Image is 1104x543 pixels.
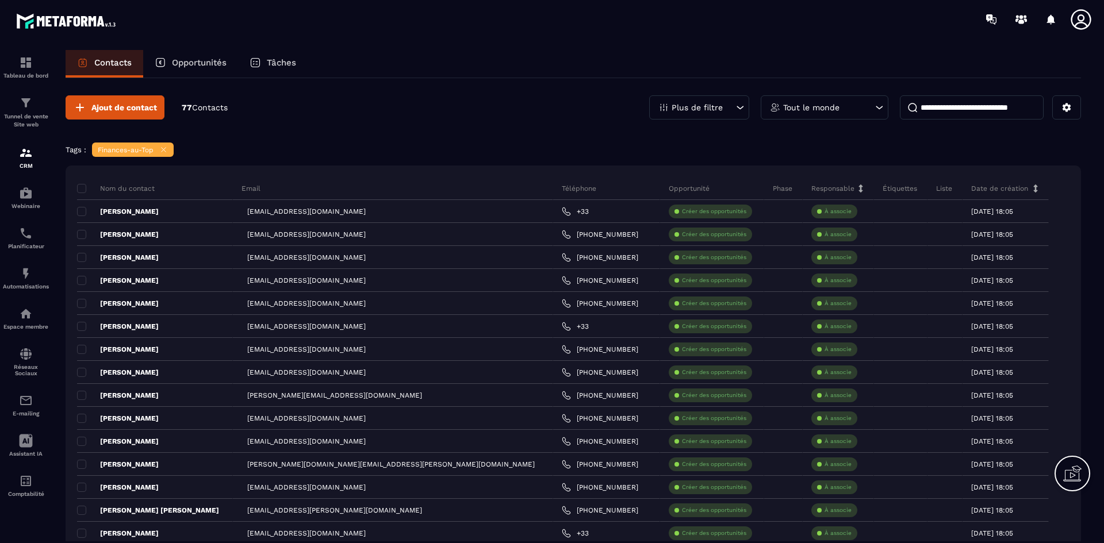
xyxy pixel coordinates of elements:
[562,253,638,262] a: [PHONE_NUMBER]
[3,178,49,218] a: automationsautomationsWebinaire
[91,102,157,113] span: Ajout de contact
[971,506,1013,514] p: [DATE] 18:05
[3,385,49,425] a: emailemailE-mailing
[825,322,852,330] p: À associe
[3,137,49,178] a: formationformationCRM
[971,391,1013,399] p: [DATE] 18:05
[3,243,49,249] p: Planificateur
[562,345,638,354] a: [PHONE_NUMBER]
[19,146,33,160] img: formation
[562,414,638,423] a: [PHONE_NUMBER]
[971,276,1013,284] p: [DATE] 18:05
[562,529,589,538] a: +33
[682,276,746,284] p: Créer des opportunités
[825,437,852,445] p: À associe
[77,184,155,193] p: Nom du contact
[825,483,852,491] p: À associe
[682,483,746,491] p: Créer des opportunités
[971,529,1013,537] p: [DATE] 18:05
[825,253,852,261] p: À associe
[3,283,49,290] p: Automatisations
[562,322,589,331] a: +33
[19,186,33,200] img: automations
[66,145,86,154] p: Tags :
[3,258,49,298] a: automationsautomationsAutomatisations
[682,414,746,422] p: Créer des opportunités
[77,345,159,354] p: [PERSON_NAME]
[3,410,49,417] p: E-mailing
[971,414,1013,422] p: [DATE] 18:05
[19,267,33,280] img: automations
[562,299,638,308] a: [PHONE_NUMBER]
[3,364,49,376] p: Réseaux Sociaux
[971,230,1013,238] p: [DATE] 18:05
[562,230,638,239] a: [PHONE_NUMBER]
[3,218,49,258] a: schedulerschedulerPlanificateur
[825,276,852,284] p: À associe
[3,87,49,137] a: formationformationTunnel de vente Site web
[16,10,120,32] img: logo
[971,460,1013,468] p: [DATE] 18:05
[19,347,33,361] img: social-network
[19,96,33,110] img: formation
[669,184,710,193] p: Opportunité
[682,230,746,238] p: Créer des opportunités
[825,391,852,399] p: À associe
[3,113,49,129] p: Tunnel de vente Site web
[3,491,49,497] p: Comptabilité
[682,437,746,445] p: Créer des opportunités
[19,226,33,240] img: scheduler
[19,307,33,321] img: automations
[562,391,638,400] a: [PHONE_NUMBER]
[192,103,228,112] span: Contacts
[971,184,1028,193] p: Date de création
[971,345,1013,353] p: [DATE] 18:05
[3,298,49,338] a: automationsautomationsEspace membre
[562,368,638,377] a: [PHONE_NUMBER]
[77,483,159,492] p: [PERSON_NAME]
[562,276,638,285] a: [PHONE_NUMBER]
[562,437,638,446] a: [PHONE_NUMBER]
[682,506,746,514] p: Créer des opportunités
[562,506,638,515] a: [PHONE_NUMBER]
[682,299,746,307] p: Créer des opportunités
[3,72,49,79] p: Tableau de bord
[19,474,33,488] img: accountant
[3,163,49,169] p: CRM
[77,460,159,469] p: [PERSON_NAME]
[77,276,159,285] p: [PERSON_NAME]
[682,253,746,261] p: Créer des opportunités
[3,324,49,330] p: Espace membre
[267,57,296,68] p: Tâches
[98,146,154,154] p: Finances-au-Top
[825,230,852,238] p: À associe
[562,483,638,492] a: [PHONE_NUMBER]
[77,230,159,239] p: [PERSON_NAME]
[77,299,159,308] p: [PERSON_NAME]
[971,368,1013,376] p: [DATE] 18:05
[3,47,49,87] a: formationformationTableau de bord
[825,345,852,353] p: À associe
[238,50,308,78] a: Tâches
[682,207,746,215] p: Créer des opportunités
[971,253,1013,261] p: [DATE] 18:05
[143,50,238,78] a: Opportunités
[825,207,852,215] p: À associe
[19,56,33,70] img: formation
[562,207,589,216] a: +33
[936,184,952,193] p: Liste
[783,103,839,111] p: Tout le monde
[3,338,49,385] a: social-networksocial-networkRéseaux Sociaux
[77,322,159,331] p: [PERSON_NAME]
[971,299,1013,307] p: [DATE] 18:05
[672,103,723,111] p: Plus de filtre
[682,391,746,399] p: Créer des opportunités
[825,299,852,307] p: À associe
[825,506,852,514] p: À associe
[172,57,227,68] p: Opportunités
[825,368,852,376] p: À associe
[241,184,260,193] p: Email
[77,529,159,538] p: [PERSON_NAME]
[971,207,1013,215] p: [DATE] 18:05
[971,437,1013,445] p: [DATE] 18:05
